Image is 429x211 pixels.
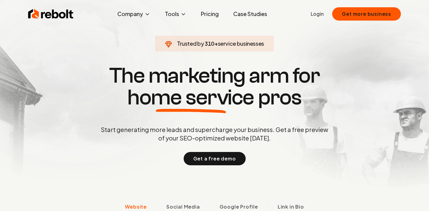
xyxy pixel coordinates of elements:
a: Pricing [196,8,224,20]
span: 310 [205,39,214,48]
span: Link in Bio [278,203,304,210]
span: Website [125,203,147,210]
span: Google Profile [220,203,258,210]
h1: The marketing arm for pros [69,65,360,108]
p: Start generating more leads and supercharge your business. Get a free preview of your SEO-optimiz... [100,125,329,142]
a: Login [311,10,324,18]
span: Trusted by [177,40,204,47]
span: home service [127,87,254,108]
a: Case Studies [228,8,272,20]
span: Social Media [166,203,200,210]
img: Rebolt Logo [28,8,74,20]
span: + [214,40,218,47]
span: service businesses [218,40,264,47]
button: Tools [160,8,191,20]
button: Company [113,8,155,20]
button: Get a free demo [184,152,246,165]
button: Get more business [332,7,401,21]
